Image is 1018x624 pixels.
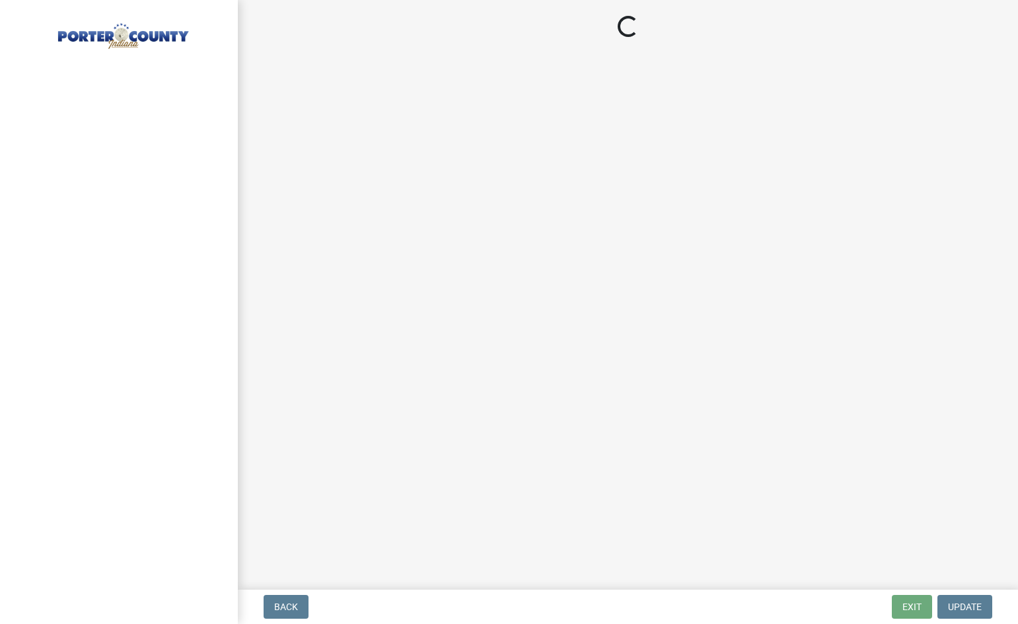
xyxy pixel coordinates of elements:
[937,595,992,619] button: Update
[26,14,217,51] img: Porter County, Indiana
[892,595,932,619] button: Exit
[948,602,982,612] span: Update
[264,595,309,619] button: Back
[274,602,298,612] span: Back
